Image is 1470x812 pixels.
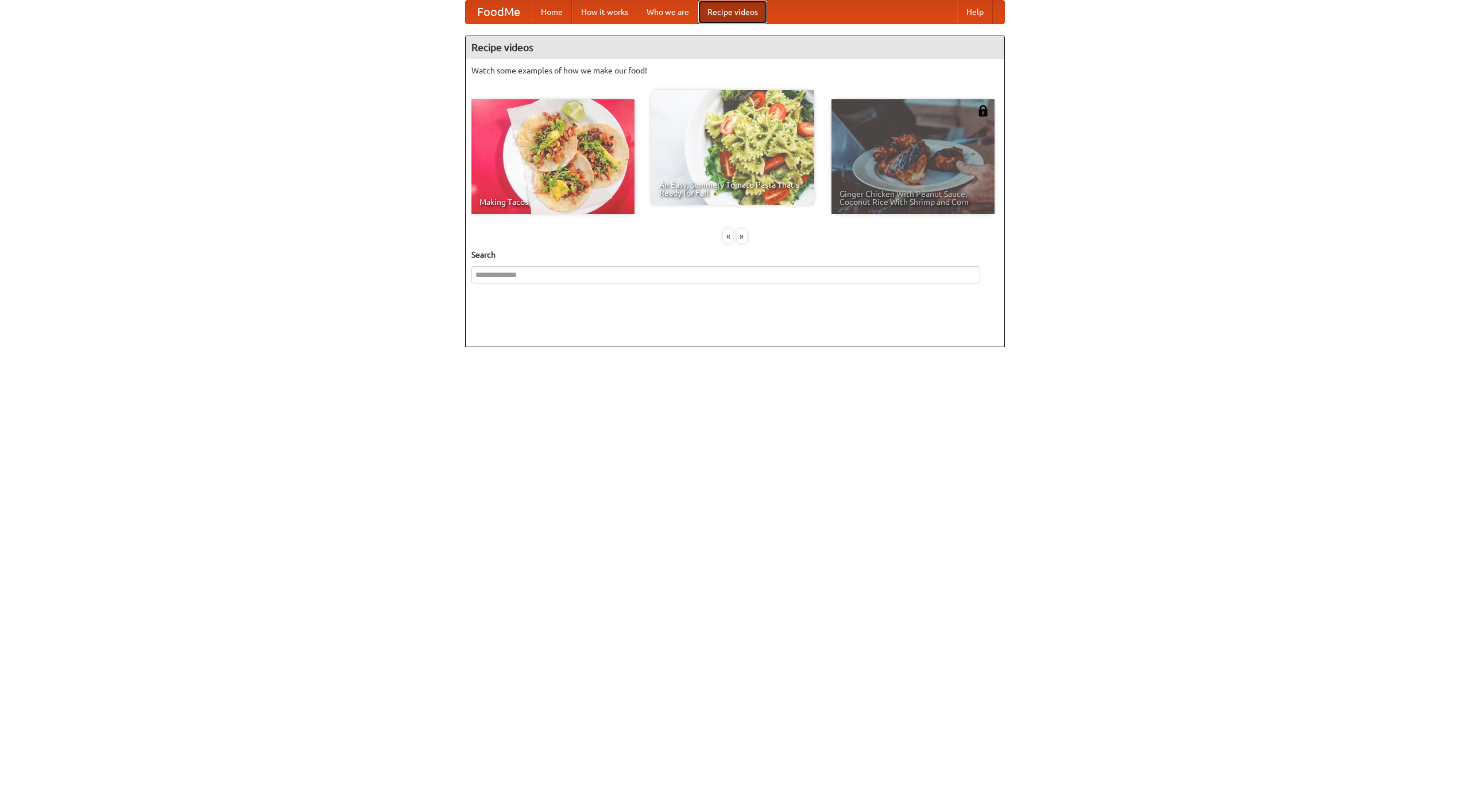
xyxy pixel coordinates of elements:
a: Making Tacos [471,99,635,214]
span: An Easy, Summery Tomato Pasta That's Ready for Fall [659,181,806,197]
a: Recipe videos [698,1,767,24]
a: How it works [572,1,637,24]
a: An Easy, Summery Tomato Pasta That's Ready for Fall [651,90,814,205]
h4: Recipe videos [466,36,1004,59]
span: Making Tacos [479,198,626,206]
a: Home [532,1,572,24]
p: Watch some examples of how we make our food! [471,65,999,76]
a: Help [957,1,993,24]
img: 483408.png [977,105,989,116]
div: » [737,229,747,243]
a: Who we are [637,1,698,24]
a: FoodMe [466,1,532,24]
div: « [723,229,733,243]
h5: Search [471,249,999,261]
